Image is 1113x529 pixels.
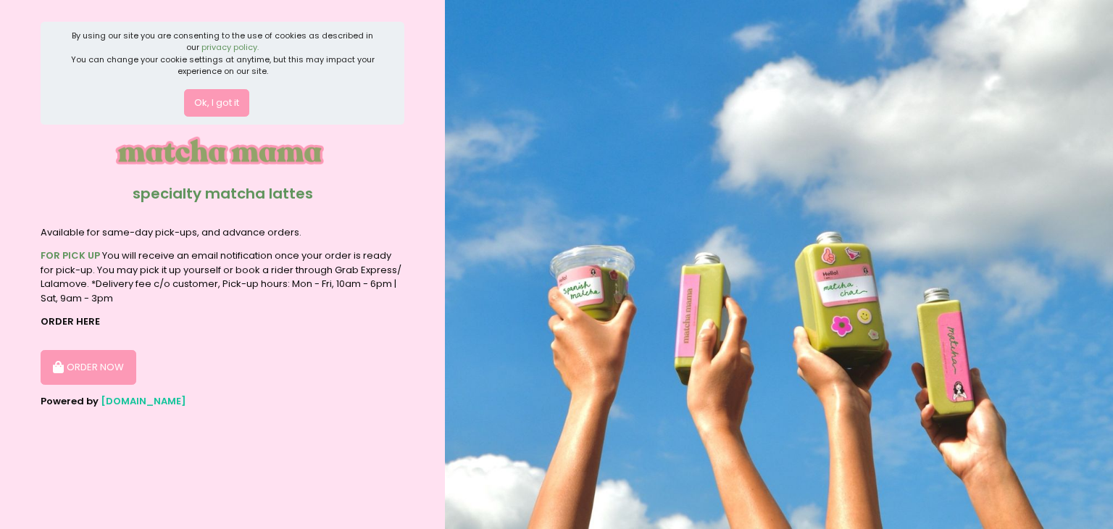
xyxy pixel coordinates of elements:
[41,350,136,385] button: ORDER NOW
[41,225,404,240] div: Available for same-day pick-ups, and advance orders.
[41,249,404,305] div: You will receive an email notification once your order is ready for pick-up. You may pick it up y...
[101,394,186,408] a: [DOMAIN_NAME]
[112,134,329,170] img: Matcha Mama
[201,41,259,53] a: privacy policy.
[65,30,380,78] div: By using our site you are consenting to the use of cookies as described in our You can change you...
[184,89,249,117] button: Ok, I got it
[41,315,404,329] div: ORDER HERE
[41,249,100,262] b: FOR PICK UP
[41,170,404,216] div: specialty matcha lattes
[41,394,404,409] div: Powered by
